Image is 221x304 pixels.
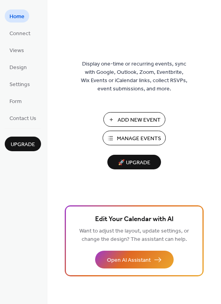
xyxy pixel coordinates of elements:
[81,60,187,93] span: Display one-time or recurring events, sync with Google, Outlook, Zoom, Eventbrite, Wix Events or ...
[5,111,41,124] a: Contact Us
[9,47,24,55] span: Views
[103,131,166,145] button: Manage Events
[112,158,156,168] span: 🚀 Upgrade
[9,13,24,21] span: Home
[9,114,36,123] span: Contact Us
[9,30,30,38] span: Connect
[9,98,22,106] span: Form
[5,137,41,151] button: Upgrade
[5,26,35,39] a: Connect
[107,155,161,169] button: 🚀 Upgrade
[79,226,189,245] span: Want to adjust the layout, update settings, or change the design? The assistant can help.
[118,116,161,124] span: Add New Event
[9,64,27,72] span: Design
[9,81,30,89] span: Settings
[5,9,29,23] a: Home
[95,214,174,225] span: Edit Your Calendar with AI
[117,135,161,143] span: Manage Events
[5,60,32,73] a: Design
[5,43,29,56] a: Views
[107,256,151,265] span: Open AI Assistant
[103,112,165,127] button: Add New Event
[5,77,35,90] a: Settings
[95,251,174,268] button: Open AI Assistant
[11,141,35,149] span: Upgrade
[5,94,26,107] a: Form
